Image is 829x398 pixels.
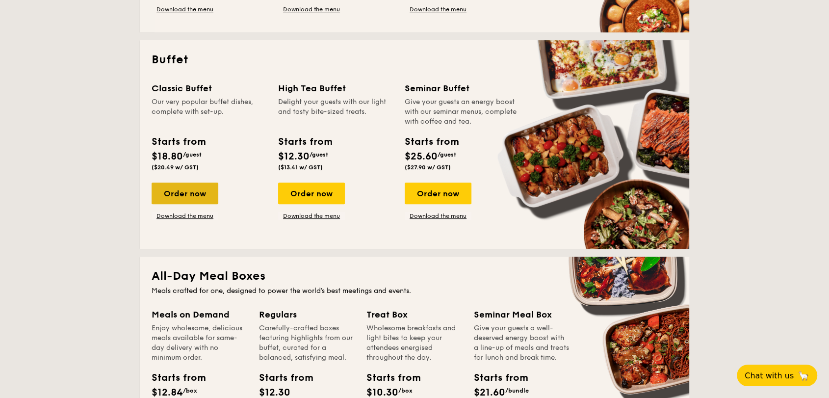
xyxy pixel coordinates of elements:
div: Classic Buffet [152,81,266,95]
div: Seminar Buffet [405,81,519,95]
span: $12.30 [278,151,310,162]
span: /bundle [505,387,529,394]
div: Order now [152,183,218,204]
a: Download the menu [152,5,218,13]
div: Regulars [259,308,355,321]
span: /guest [438,151,456,158]
div: Order now [278,183,345,204]
span: ($27.90 w/ GST) [405,164,451,171]
div: Starts from [405,134,458,149]
div: Starts from [366,371,411,385]
span: Chat with us [745,371,794,380]
span: ($20.49 w/ GST) [152,164,199,171]
span: $25.60 [405,151,438,162]
div: Starts from [152,134,205,149]
span: /box [183,387,197,394]
h2: Buffet [152,52,677,68]
div: Give your guests an energy boost with our seminar menus, complete with coffee and tea. [405,97,519,127]
div: Meals crafted for one, designed to power the world's best meetings and events. [152,286,677,296]
span: 🦙 [798,370,809,381]
h2: All-Day Meal Boxes [152,268,677,284]
div: Delight your guests with our light and tasty bite-sized treats. [278,97,393,127]
span: /guest [183,151,202,158]
a: Download the menu [405,212,471,220]
div: Treat Box [366,308,462,321]
a: Download the menu [278,5,345,13]
div: Seminar Meal Box [474,308,570,321]
a: Download the menu [152,212,218,220]
div: Starts from [278,134,332,149]
div: Meals on Demand [152,308,247,321]
div: High Tea Buffet [278,81,393,95]
div: Starts from [474,371,518,385]
div: Give your guests a well-deserved energy boost with a line-up of meals and treats for lunch and br... [474,323,570,363]
div: Starts from [152,371,196,385]
div: Wholesome breakfasts and light bites to keep your attendees energised throughout the day. [366,323,462,363]
button: Chat with us🦙 [737,365,817,386]
div: Order now [405,183,471,204]
a: Download the menu [278,212,345,220]
span: /box [398,387,413,394]
div: Enjoy wholesome, delicious meals available for same-day delivery with no minimum order. [152,323,247,363]
span: /guest [310,151,328,158]
span: ($13.41 w/ GST) [278,164,323,171]
div: Carefully-crafted boxes featuring highlights from our buffet, curated for a balanced, satisfying ... [259,323,355,363]
span: $18.80 [152,151,183,162]
div: Starts from [259,371,303,385]
a: Download the menu [405,5,471,13]
div: Our very popular buffet dishes, complete with set-up. [152,97,266,127]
